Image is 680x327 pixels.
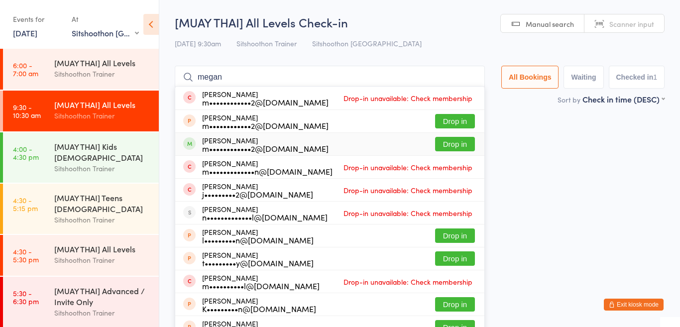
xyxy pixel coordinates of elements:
a: [DATE] [13,27,37,38]
div: [MUAY THAI] All Levels [54,99,150,110]
div: Sitshoothon Trainer [54,254,150,266]
div: K•••••••••n@[DOMAIN_NAME] [202,305,316,313]
button: Checked in1 [609,66,665,89]
time: 4:30 - 5:30 pm [13,247,39,263]
div: [PERSON_NAME] [202,182,313,198]
button: Drop in [435,137,475,151]
span: Drop-in unavailable: Check membership [341,160,475,175]
a: 5:30 -6:30 pm[MUAY THAI] Advanced / Invite OnlySitshoothon Trainer [3,277,159,327]
div: [PERSON_NAME] [202,228,314,244]
div: m••••••••••••2@[DOMAIN_NAME] [202,121,329,129]
button: Waiting [564,66,603,89]
div: [PERSON_NAME] [202,90,329,106]
div: Sitshoothon Trainer [54,307,150,319]
div: [PERSON_NAME] [202,274,320,290]
time: 5:30 - 6:30 pm [13,289,39,305]
div: [MUAY THAI] All Levels [54,57,150,68]
div: m••••••••••l@[DOMAIN_NAME] [202,282,320,290]
div: Sitshoothon Trainer [54,110,150,121]
span: Manual search [526,19,574,29]
div: At [72,11,139,27]
h2: [MUAY THAI] All Levels Check-in [175,14,665,30]
div: [MUAY THAI] Kids [DEMOGRAPHIC_DATA] [54,141,150,163]
div: [MUAY THAI] All Levels [54,243,150,254]
div: [PERSON_NAME] [202,205,328,221]
div: [PERSON_NAME] [202,136,329,152]
time: 4:30 - 5:15 pm [13,196,38,212]
a: 9:30 -10:30 am[MUAY THAI] All LevelsSitshoothon Trainer [3,91,159,131]
div: Sitshoothon Trainer [54,68,150,80]
button: Drop in [435,297,475,312]
button: Drop in [435,251,475,266]
div: n•••••••••••••l@[DOMAIN_NAME] [202,213,328,221]
span: Drop-in unavailable: Check membership [341,183,475,198]
button: Drop in [435,114,475,128]
span: Drop-in unavailable: Check membership [341,91,475,106]
time: 6:00 - 7:00 am [13,61,38,77]
button: Exit kiosk mode [604,299,664,311]
span: Drop-in unavailable: Check membership [341,274,475,289]
label: Sort by [558,95,580,105]
div: [PERSON_NAME] [202,251,314,267]
div: Sitshoothon [GEOGRAPHIC_DATA] [72,27,139,38]
a: 4:30 -5:30 pm[MUAY THAI] All LevelsSitshoothon Trainer [3,235,159,276]
div: Sitshoothon Trainer [54,163,150,174]
a: 6:00 -7:00 am[MUAY THAI] All LevelsSitshoothon Trainer [3,49,159,90]
div: Check in time (DESC) [582,94,665,105]
div: [PERSON_NAME] [202,159,333,175]
span: Sitshoothon Trainer [236,38,297,48]
div: m••••••••••••2@[DOMAIN_NAME] [202,144,329,152]
time: 4:00 - 4:30 pm [13,145,39,161]
div: Events for [13,11,62,27]
time: 9:30 - 10:30 am [13,103,41,119]
div: [MUAY THAI] Advanced / Invite Only [54,285,150,307]
div: t•••••••••y@[DOMAIN_NAME] [202,259,314,267]
div: [PERSON_NAME] [202,297,316,313]
div: Sitshoothon Trainer [54,214,150,225]
button: All Bookings [501,66,559,89]
span: [DATE] 9:30am [175,38,221,48]
a: 4:00 -4:30 pm[MUAY THAI] Kids [DEMOGRAPHIC_DATA]Sitshoothon Trainer [3,132,159,183]
div: j•••••••••2@[DOMAIN_NAME] [202,190,313,198]
input: Search [175,66,485,89]
span: Drop-in unavailable: Check membership [341,206,475,220]
a: 4:30 -5:15 pm[MUAY THAI] Teens [DEMOGRAPHIC_DATA]Sitshoothon Trainer [3,184,159,234]
div: [PERSON_NAME] [202,113,329,129]
div: [MUAY THAI] Teens [DEMOGRAPHIC_DATA] [54,192,150,214]
div: m••••••••••••2@[DOMAIN_NAME] [202,98,329,106]
span: Sitshoothon [GEOGRAPHIC_DATA] [312,38,422,48]
div: m•••••••••••••n@[DOMAIN_NAME] [202,167,333,175]
div: l•••••••••n@[DOMAIN_NAME] [202,236,314,244]
span: Scanner input [609,19,654,29]
button: Drop in [435,228,475,243]
div: 1 [653,73,657,81]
